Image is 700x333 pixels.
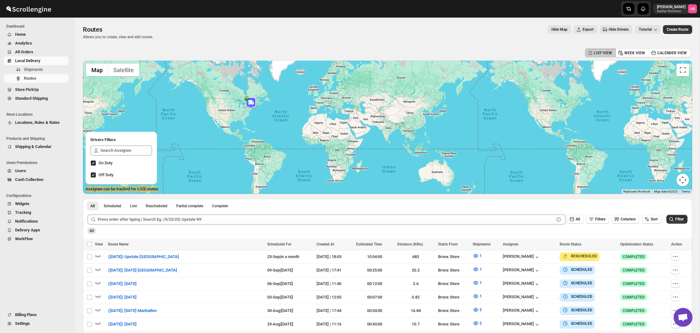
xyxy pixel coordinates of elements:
div: 20.2 [397,267,434,273]
div: [PERSON_NAME] [503,308,540,314]
button: Tracking [4,208,68,217]
span: Scheduled For [267,242,291,246]
button: [PERSON_NAME] [503,254,540,260]
button: WorkFlow [4,235,68,243]
b: SCHEDULED [571,267,592,272]
div: [DATE] | 17:44 [317,308,352,314]
button: All Orders [4,48,68,56]
button: Map camera controls [676,174,689,186]
span: Off Duty [99,172,113,177]
span: COMPLETED [623,281,645,286]
button: [PERSON_NAME] [503,281,540,287]
img: Google [84,186,105,194]
span: Live [130,203,137,209]
span: Products and Shipping [6,136,71,141]
span: 1 [480,294,482,299]
span: ([DATE]) [DATE] Manhatten [108,308,157,314]
div: 00:25:00 [356,267,393,273]
div: Bronx Store [438,254,469,260]
a: Open chat [674,308,692,327]
button: LIST VIEW [585,49,616,57]
button: 1 [469,291,486,301]
span: Dashboard [6,24,71,29]
div: [PERSON_NAME] [503,267,540,274]
text: NB [690,7,695,11]
span: Nael Basha [688,4,697,13]
button: Analytics [4,39,68,48]
button: Shipping & Calendar [4,142,68,151]
span: COMPLETED [623,254,645,259]
button: Delivery Apps [4,226,68,235]
span: 30-Aug | [DATE] [267,308,293,313]
span: LIST VIEW [594,50,612,55]
span: Columns [621,217,636,221]
span: Create Route [667,27,688,32]
div: 2.6 [397,281,434,287]
button: Hide Drivers [600,25,632,34]
button: Widgets [4,199,68,208]
label: Assignee can be tracked for LIVE routes [85,186,158,192]
div: [DATE] | 11:40 [317,281,352,287]
span: Shipments [24,67,43,72]
span: Configurations [6,193,71,198]
button: Filters [586,215,609,224]
button: ([DATE]) [DATE] [104,292,140,302]
button: User menu [653,4,697,14]
span: Analytics [15,41,32,45]
span: Starts From [438,242,458,246]
span: Partial complete [176,203,203,209]
span: All [576,217,580,221]
span: All [90,203,95,209]
button: 1 [469,251,486,261]
div: Bronx Store [438,294,469,300]
span: Local Delivery [15,58,41,63]
span: COMPLETED [623,308,645,313]
button: All [567,215,584,224]
div: Bronx Store [438,267,469,273]
button: Map action label [548,25,571,34]
span: Optimization Status [620,242,653,246]
span: COMPLETED [623,322,645,327]
button: Notifications [4,217,68,226]
span: Created At [317,242,334,246]
span: 1 [480,267,482,272]
span: Users Permissions [6,160,71,165]
button: ([DATE]) Upstate [GEOGRAPHIC_DATA] [104,252,183,262]
span: Filters [595,217,605,221]
span: WEEK VIEW [624,50,645,55]
button: [PERSON_NAME] [503,294,540,301]
button: All routes [87,202,99,210]
span: Filter [675,217,684,221]
div: 10:54:00 [356,254,393,260]
div: Bronx Store [438,281,469,287]
p: [PERSON_NAME] [657,4,686,9]
span: 1 [480,280,482,285]
span: Complete [212,203,228,209]
div: [DATE] | 11:16 [317,321,352,327]
button: SCHEDULED [562,280,592,286]
span: Settings [15,321,30,326]
span: Locations, Rules & Rates [15,120,60,125]
button: 2 [469,318,486,328]
div: 0.82 [397,294,434,300]
button: ([DATE]) [DATE] [GEOGRAPHIC_DATA] [104,265,181,275]
div: [DATE] | 18:03 [317,254,352,260]
span: 2 [480,321,482,325]
div: [PERSON_NAME] [503,321,540,328]
h2: Drivers Filters [90,137,152,143]
span: Hide Map [551,27,567,32]
div: 00:34:00 [356,308,393,314]
span: 23-Sep | in a month [267,254,299,259]
div: Bronx Store [438,308,469,314]
span: Assignee [503,242,518,246]
div: 00:07:00 [356,294,393,300]
div: 00:12:00 [356,281,393,287]
button: SCHEDULED [562,320,592,327]
button: Routes [4,74,68,83]
input: Press enter after typing | Search Eg. (9/23/25) Upstate NY [98,214,554,225]
span: Rescheduled [146,203,167,209]
button: Columns [612,215,639,224]
span: 1 [480,253,482,258]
